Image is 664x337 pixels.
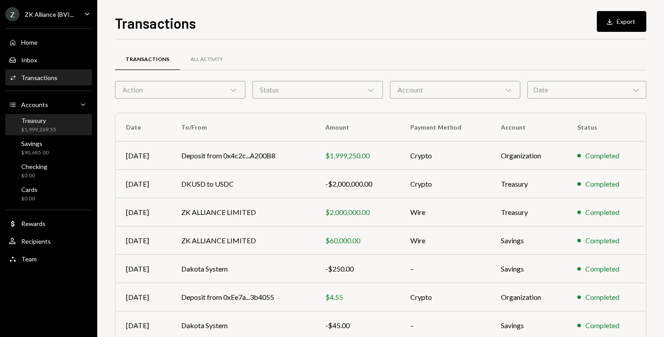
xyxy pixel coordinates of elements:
a: Transactions [115,48,180,71]
div: Savings [21,140,49,147]
div: Completed [585,292,619,303]
th: Status [567,113,646,142]
td: Savings [490,255,567,283]
div: [DATE] [126,235,160,246]
div: $0.00 [21,172,47,180]
td: Deposit from 0xEe7a...3b4055 [171,283,315,311]
div: $1,999,269.55 [21,126,56,134]
div: $0.00 [21,195,38,203]
td: Treasury [490,198,567,226]
div: Completed [585,150,619,161]
td: Treasury [490,170,567,198]
div: [DATE] [126,292,160,303]
div: All Activity [191,56,223,63]
td: – [400,255,490,283]
div: Home [21,38,38,46]
div: [DATE] [126,264,160,274]
div: Completed [585,320,619,331]
div: $1,999,250.00 [325,150,389,161]
div: Transactions [126,56,169,63]
div: $4.55 [325,292,389,303]
div: Recipients [21,237,51,245]
a: Checking$0.00 [5,160,92,181]
div: Inbox [21,56,37,64]
div: Date [527,81,646,99]
div: -$250.00 [325,264,389,274]
a: Cards$0.00 [5,183,92,204]
div: Completed [585,207,619,218]
a: Rewards [5,215,92,231]
div: Transactions [21,74,57,81]
div: Completed [585,264,619,274]
div: Team [21,255,37,263]
div: $60,000.00 [325,235,389,246]
div: $2,000,000.00 [325,207,389,218]
div: ZK Alliance (BVI... [25,11,74,18]
td: Savings [490,226,567,255]
td: Organization [490,283,567,311]
td: DKUSD to USDC [171,170,315,198]
div: Accounts [21,101,48,108]
a: Savings$90,685.00 [5,137,92,158]
div: Action [115,81,245,99]
th: Amount [315,113,400,142]
div: -$45.00 [325,320,389,331]
div: Status [252,81,383,99]
a: Recipients [5,233,92,249]
td: Crypto [400,283,490,311]
div: Treasury [21,117,56,124]
a: Transactions [5,69,92,85]
div: $90,685.00 [21,149,49,157]
td: Wire [400,226,490,255]
td: Crypto [400,170,490,198]
a: Inbox [5,52,92,68]
a: Team [5,251,92,267]
div: Z [5,7,19,21]
div: [DATE] [126,320,160,331]
div: -$2,000,000.00 [325,179,389,189]
button: Export [597,11,646,32]
td: Deposit from 0x4c2c...A200B8 [171,142,315,170]
div: Rewards [21,220,46,227]
div: Cards [21,186,38,193]
div: Checking [21,163,47,170]
div: [DATE] [126,150,160,161]
a: Treasury$1,999,269.55 [5,114,92,135]
td: Crypto [400,142,490,170]
a: Accounts [5,96,92,112]
a: Home [5,34,92,50]
a: All Activity [180,48,233,71]
div: Completed [585,235,619,246]
th: To/From [171,113,315,142]
div: Completed [585,179,619,189]
div: [DATE] [126,179,160,189]
td: ZK ALLIANCE LIMITED [171,226,315,255]
div: Account [390,81,520,99]
th: Date [115,113,171,142]
h1: Transactions [115,14,196,32]
td: Dakota System [171,255,315,283]
td: Organization [490,142,567,170]
div: [DATE] [126,207,160,218]
th: Payment Method [400,113,490,142]
td: Wire [400,198,490,226]
td: ZK ALLIANCE LIMITED [171,198,315,226]
th: Account [490,113,567,142]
